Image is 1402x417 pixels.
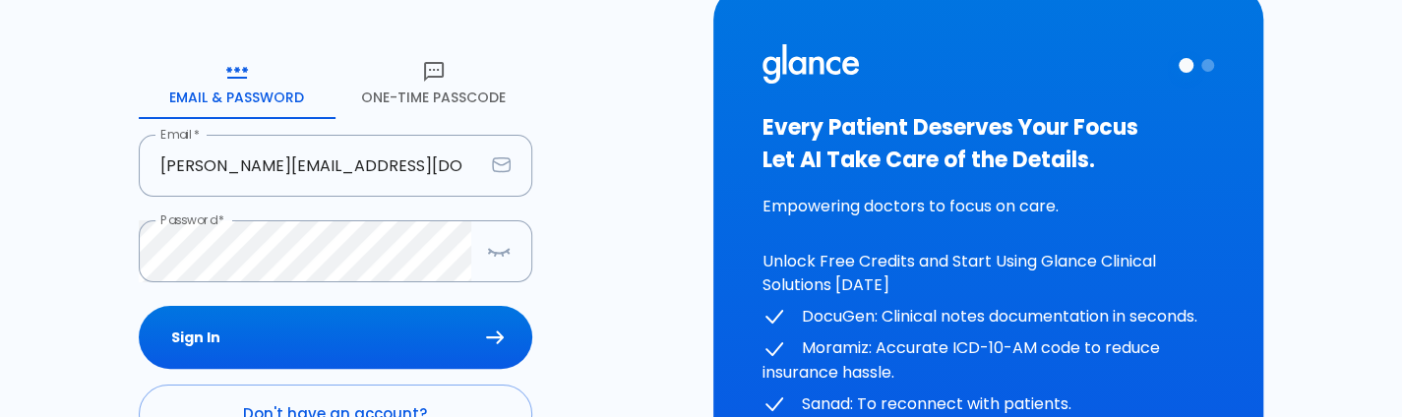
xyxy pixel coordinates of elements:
p: Empowering doctors to focus on care. [762,195,1215,218]
button: Sign In [139,306,532,370]
p: Unlock Free Credits and Start Using Glance Clinical Solutions [DATE] [762,250,1215,297]
p: DocuGen: Clinical notes documentation in seconds. [762,305,1215,329]
button: Email & Password [139,48,335,119]
label: Password [160,211,224,228]
input: dr.ahmed@clinic.com [139,135,484,197]
button: One-Time Passcode [335,48,532,119]
h3: Every Patient Deserves Your Focus Let AI Take Care of the Details. [762,111,1215,176]
p: Sanad: To reconnect with patients. [762,392,1215,417]
label: Email [160,126,200,143]
p: Moramiz: Accurate ICD-10-AM code to reduce insurance hassle. [762,336,1215,385]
